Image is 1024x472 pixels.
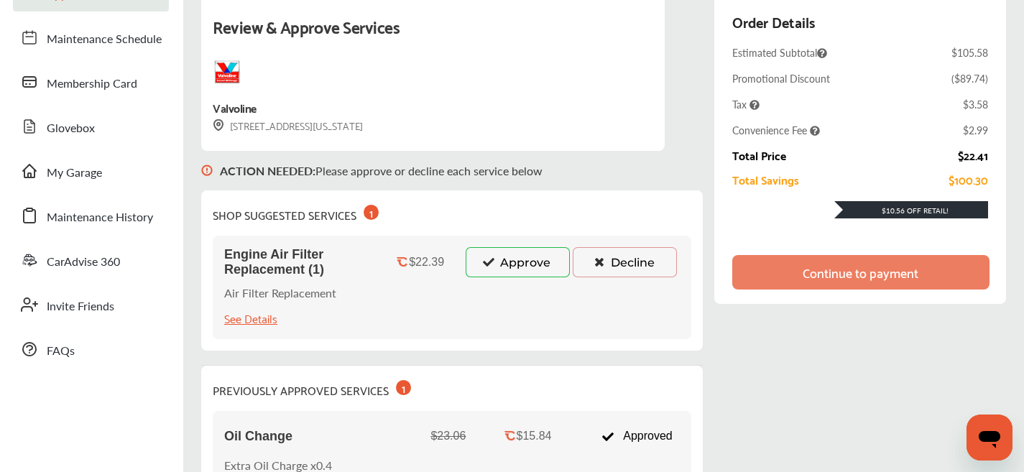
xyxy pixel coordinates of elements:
[732,71,830,85] div: Promotional Discount
[834,205,988,216] div: $10.56 Off Retail!
[213,377,411,399] div: PREVIOUSLY APPROVED SERVICES
[963,97,988,111] div: $3.58
[224,247,376,277] span: Engine Air Filter Replacement (1)
[13,330,169,368] a: FAQs
[951,45,988,60] div: $105.58
[732,45,827,60] span: Estimated Subtotal
[13,286,169,323] a: Invite Friends
[732,149,786,162] div: Total Price
[201,151,213,190] img: svg+xml;base64,PHN2ZyB3aWR0aD0iMTYiIGhlaWdodD0iMTciIHZpZXdCb3g9IjAgMCAxNiAxNyIgZmlsbD0ibm9uZSIgeG...
[396,380,411,395] div: 1
[732,173,799,186] div: Total Savings
[732,9,815,34] div: Order Details
[224,308,277,328] div: See Details
[951,71,988,85] div: ( $89.74 )
[13,63,169,101] a: Membership Card
[213,57,241,86] img: logo-valvoline.png
[13,152,169,190] a: My Garage
[213,202,379,224] div: SHOP SUGGESTED SERVICES
[213,119,224,131] img: svg+xml;base64,PHN2ZyB3aWR0aD0iMTYiIGhlaWdodD0iMTciIHZpZXdCb3g9IjAgMCAxNiAxNyIgZmlsbD0ibm9uZSIgeG...
[409,256,444,269] div: $22.39
[47,342,75,361] span: FAQs
[958,149,988,162] div: $22.41
[364,205,379,220] div: 1
[594,422,679,450] div: Approved
[213,12,653,57] div: Review & Approve Services
[47,119,95,138] span: Glovebox
[466,247,570,277] button: Approve
[47,208,153,227] span: Maintenance History
[803,265,918,279] div: Continue to payment
[47,164,102,182] span: My Garage
[732,123,820,137] span: Convenience Fee
[13,197,169,234] a: Maintenance History
[13,19,169,56] a: Maintenance Schedule
[213,117,363,134] div: [STREET_ADDRESS][US_STATE]
[13,108,169,145] a: Glovebox
[213,98,257,117] div: Valvoline
[949,173,988,186] div: $100.30
[220,162,543,179] p: Please approve or decline each service below
[430,430,466,443] div: $23.06
[967,415,1013,461] iframe: Button to launch messaging window
[732,97,760,111] span: Tax
[573,247,677,277] button: Decline
[224,284,336,301] p: Air Filter Replacement
[47,253,120,272] span: CarAdvise 360
[47,30,162,49] span: Maintenance Schedule
[220,162,315,179] b: ACTION NEEDED :
[47,75,137,93] span: Membership Card
[224,429,292,444] span: Oil Change
[47,297,114,316] span: Invite Friends
[517,430,552,443] div: $15.84
[963,123,988,137] div: $2.99
[13,241,169,279] a: CarAdvise 360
